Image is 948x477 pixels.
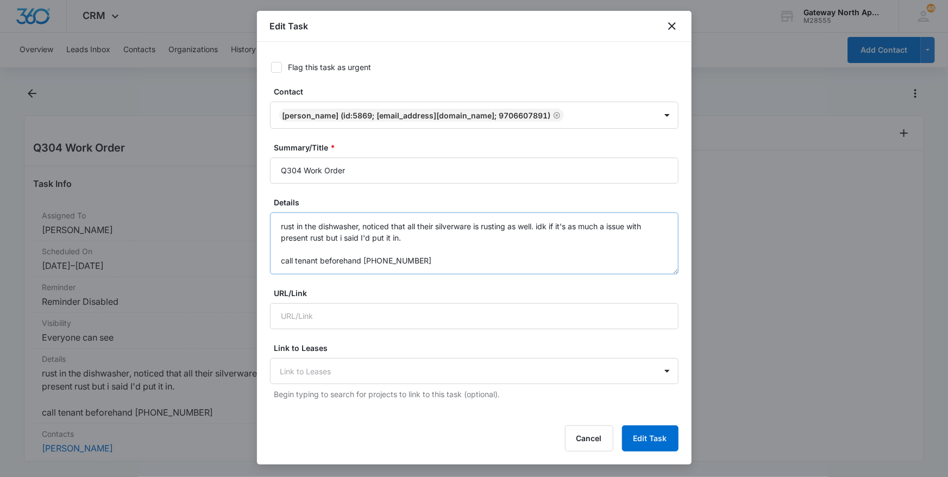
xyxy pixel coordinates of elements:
input: URL/Link [270,303,679,329]
button: Edit Task [622,425,679,451]
div: Remove Ary Macias (ID:5869; deatheater514@yahoo.com; 9706607891) [551,111,561,119]
textarea: rust in the dishwasher, noticed that all their silverware is rusting as well. idk if it's as much... [270,212,679,274]
label: Summary/Title [274,142,683,153]
div: [PERSON_NAME] (ID:5869; [EMAIL_ADDRESS][DOMAIN_NAME]; 9706607891) [282,111,551,120]
label: Link to Leases [274,342,683,354]
h1: Edit Task [270,20,309,33]
p: Begin typing to search for projects to link to this task (optional). [274,388,679,400]
label: URL/Link [274,287,683,299]
label: Details [274,197,683,208]
label: Contact [274,86,683,97]
input: Summary/Title [270,158,679,184]
button: Cancel [565,425,613,451]
label: Link to Animal Board [274,413,683,424]
button: close [666,20,679,33]
div: Flag this task as urgent [288,61,372,73]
